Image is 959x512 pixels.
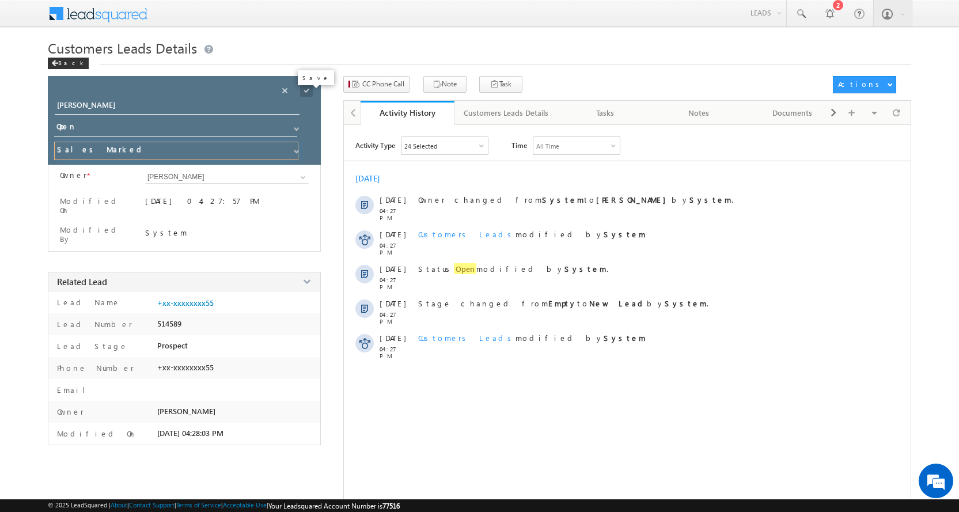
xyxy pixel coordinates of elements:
[380,346,414,359] span: 04:27 PM
[380,298,405,308] span: [DATE]
[404,142,437,150] div: 24 Selected
[223,501,267,509] a: Acceptable Use
[559,101,653,125] a: Tasks
[302,74,329,82] p: Save
[294,172,309,183] a: Show All Items
[662,106,736,120] div: Notes
[157,355,209,370] em: Start Chat
[54,407,84,416] label: Owner
[423,76,467,93] button: Note
[268,502,400,510] span: Your Leadsquared Account Number is
[380,207,414,221] span: 04:27 PM
[454,263,476,274] span: Open
[604,229,646,239] strong: System
[380,195,405,204] span: [DATE]
[176,501,221,509] a: Terms of Service
[343,76,410,93] button: CC Phone Call
[15,107,210,345] textarea: Type your message and hit 'Enter'
[157,341,188,350] span: Prospect
[48,39,197,57] span: Customers Leads Details
[542,195,584,204] strong: System
[54,297,120,307] label: Lead Name
[755,106,829,120] div: Documents
[454,101,559,125] a: Customers Leads Details
[511,136,527,154] span: Time
[380,333,405,343] span: [DATE]
[157,363,214,372] span: +xx-xxxxxxxx55
[838,79,884,89] div: Actions
[361,101,454,125] a: Activity History
[189,6,217,33] div: Minimize live chat window
[833,76,896,93] button: Actions
[55,98,300,115] input: Opportunity Name Opportunity Name
[54,385,94,395] label: Email
[589,298,647,308] strong: New Lead
[145,227,309,237] div: System
[418,333,515,343] span: Customers Leads
[54,319,132,329] label: Lead Number
[54,119,297,137] input: Status
[145,170,309,184] input: Type to Search
[157,428,223,438] span: [DATE] 04:28:03 PM
[568,106,642,120] div: Tasks
[418,229,515,239] span: Customers Leads
[464,106,548,120] div: Customers Leads Details
[564,264,607,274] strong: System
[380,264,405,274] span: [DATE]
[111,501,127,509] a: About
[355,136,395,154] span: Activity Type
[369,107,446,118] div: Activity History
[380,276,414,290] span: 04:27 PM
[548,298,577,308] strong: Empty
[418,263,608,274] span: Status modified by .
[380,311,414,325] span: 04:27 PM
[596,195,672,204] strong: [PERSON_NAME]
[418,195,733,204] span: Owner changed from to by .
[380,242,414,256] span: 04:27 PM
[604,333,646,343] strong: System
[157,319,181,328] span: 514589
[54,142,298,160] input: Stage
[60,225,131,244] label: Modified By
[418,229,646,239] span: modified by
[60,170,87,180] label: Owner
[362,79,404,89] span: CC Phone Call
[665,298,707,308] strong: System
[479,76,522,93] button: Task
[145,196,309,212] div: [DATE] 04:27:57 PM
[60,60,194,75] div: Chat with us now
[355,173,393,184] div: [DATE]
[401,137,488,154] div: Owner Changed,Status Changed,Stage Changed,Source Changed,Notes & 19 more..
[54,341,128,351] label: Lead Stage
[536,142,559,150] div: All Time
[20,60,48,75] img: d_60004797649_company_0_60004797649
[54,363,134,373] label: Phone Number
[689,195,731,204] strong: System
[288,143,302,154] a: Show All Items
[653,101,746,125] a: Notes
[157,298,214,308] a: +xx-xxxxxxxx55
[380,229,405,239] span: [DATE]
[288,120,302,132] a: Show All Items
[54,428,137,438] label: Modified On
[48,58,89,69] div: Back
[746,101,840,125] a: Documents
[418,333,646,343] span: modified by
[60,196,131,215] label: Modified On
[57,276,107,287] span: Related Lead
[48,501,400,510] span: © 2025 LeadSquared | | | | |
[382,502,400,510] span: 77516
[157,407,215,416] span: [PERSON_NAME]
[129,501,175,509] a: Contact Support
[418,298,708,308] span: Stage changed from to by .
